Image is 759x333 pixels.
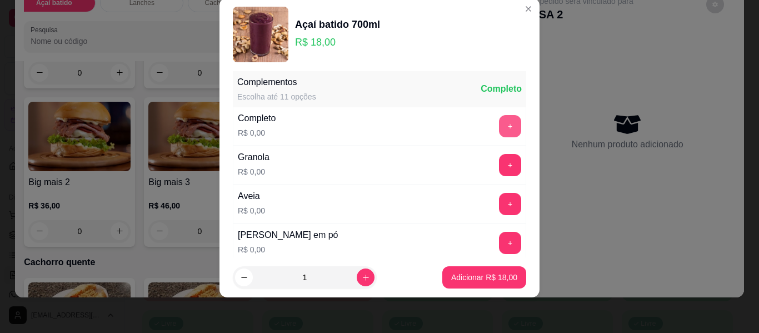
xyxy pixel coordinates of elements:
[295,17,380,32] div: Açaí batido 700ml
[237,91,316,102] div: Escolha até 11 opções
[357,269,374,286] button: increase-product-quantity
[442,266,526,289] button: Adicionar R$ 18,00
[499,232,521,254] button: add
[235,269,253,286] button: decrease-product-quantity
[481,82,522,96] div: Completo
[237,76,316,89] div: Complementos
[238,151,269,164] div: Granola
[238,166,269,177] p: R$ 0,00
[238,228,338,242] div: [PERSON_NAME] em pó
[451,272,517,283] p: Adicionar R$ 18,00
[499,154,521,176] button: add
[238,190,265,203] div: Aveia
[499,115,521,137] button: add
[295,34,380,50] p: R$ 18,00
[238,112,276,125] div: Completo
[233,7,288,62] img: product-image
[238,127,276,138] p: R$ 0,00
[499,193,521,215] button: add
[238,205,265,216] p: R$ 0,00
[238,244,338,255] p: R$ 0,00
